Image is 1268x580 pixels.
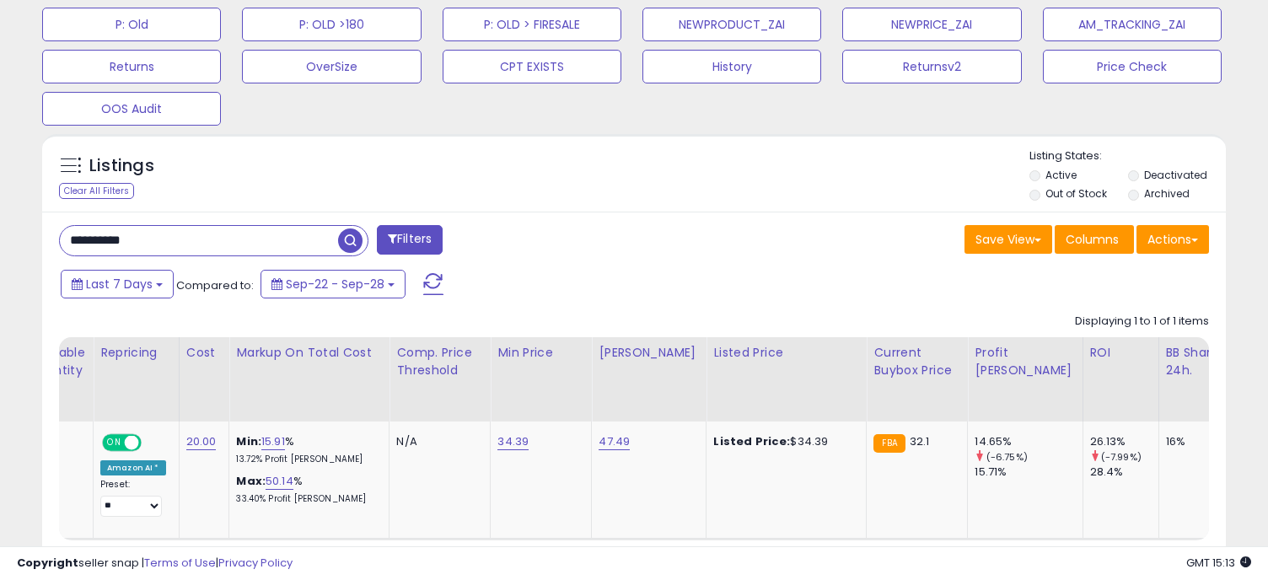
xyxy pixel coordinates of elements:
[713,344,859,362] div: Listed Price
[642,50,821,83] button: History
[377,225,443,255] button: Filters
[1045,186,1107,201] label: Out of Stock
[1075,314,1209,330] div: Displaying 1 to 1 of 1 items
[599,344,699,362] div: [PERSON_NAME]
[1043,50,1222,83] button: Price Check
[443,8,621,41] button: P: OLD > FIRESALE
[1136,225,1209,254] button: Actions
[139,436,166,450] span: OFF
[236,433,261,449] b: Min:
[443,50,621,83] button: CPT EXISTS
[61,270,174,298] button: Last 7 Days
[964,225,1052,254] button: Save View
[28,344,86,379] div: Fulfillable Quantity
[236,493,376,505] p: 33.40% Profit [PERSON_NAME]
[236,344,382,362] div: Markup on Total Cost
[1090,344,1152,362] div: ROI
[497,344,584,362] div: Min Price
[186,344,223,362] div: Cost
[1090,465,1158,480] div: 28.4%
[842,50,1021,83] button: Returnsv2
[236,473,266,489] b: Max:
[89,154,154,178] h5: Listings
[100,479,166,517] div: Preset:
[975,465,1082,480] div: 15.71%
[873,344,960,379] div: Current Buybox Price
[1043,8,1222,41] button: AM_TRACKING_ZAI
[497,433,529,450] a: 34.39
[236,454,376,465] p: 13.72% Profit [PERSON_NAME]
[1166,344,1228,379] div: BB Share 24h.
[842,8,1021,41] button: NEWPRICE_ZAI
[1055,225,1134,254] button: Columns
[261,433,285,450] a: 15.91
[713,434,853,449] div: $34.39
[396,344,483,379] div: Comp. Price Threshold
[599,433,630,450] a: 47.49
[42,92,221,126] button: OOS Audit
[396,434,477,449] div: N/A
[17,555,78,571] strong: Copyright
[86,276,153,293] span: Last 7 Days
[642,8,821,41] button: NEWPRODUCT_ZAI
[1029,148,1226,164] p: Listing States:
[59,183,134,199] div: Clear All Filters
[713,433,790,449] b: Listed Price:
[144,555,216,571] a: Terms of Use
[218,555,293,571] a: Privacy Policy
[229,337,390,422] th: The percentage added to the cost of goods (COGS) that forms the calculator for Min & Max prices.
[975,344,1075,379] div: Profit [PERSON_NAME]
[1090,434,1158,449] div: 26.13%
[261,270,406,298] button: Sep-22 - Sep-28
[242,50,421,83] button: OverSize
[910,433,930,449] span: 32.1
[986,450,1028,464] small: (-6.75%)
[242,8,421,41] button: P: OLD >180
[42,50,221,83] button: Returns
[1066,231,1119,248] span: Columns
[236,474,376,505] div: %
[186,433,217,450] a: 20.00
[1144,186,1190,201] label: Archived
[176,277,254,293] span: Compared to:
[1045,168,1077,182] label: Active
[873,434,905,453] small: FBA
[1144,168,1207,182] label: Deactivated
[286,276,384,293] span: Sep-22 - Sep-28
[42,8,221,41] button: P: Old
[104,436,125,450] span: ON
[1166,434,1222,449] div: 16%
[100,344,172,362] div: Repricing
[1186,555,1251,571] span: 2025-10-7 15:13 GMT
[236,434,376,465] div: %
[975,434,1082,449] div: 14.65%
[17,556,293,572] div: seller snap | |
[1101,450,1142,464] small: (-7.99%)
[266,473,293,490] a: 50.14
[100,460,166,475] div: Amazon AI *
